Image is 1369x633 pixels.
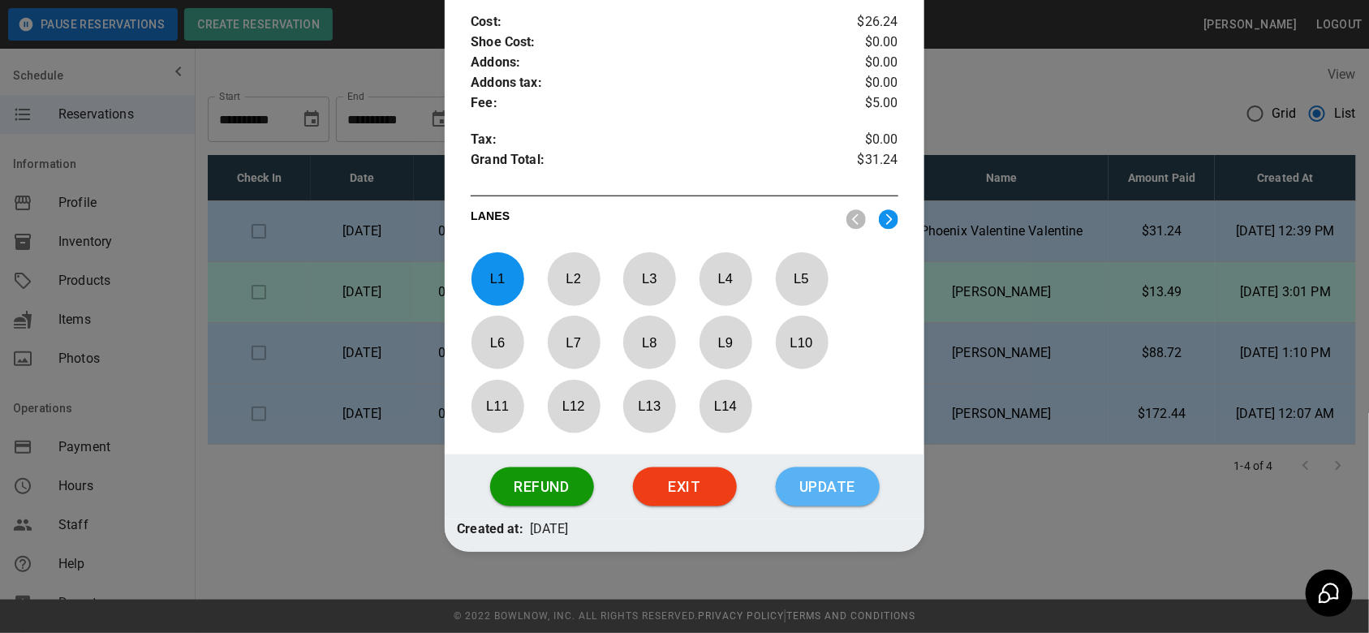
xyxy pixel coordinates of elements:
p: $0.00 [827,73,898,93]
p: L 12 [547,387,601,425]
p: $31.24 [827,150,898,174]
button: Exit [633,467,737,506]
p: L 14 [699,387,752,425]
p: Grand Total : [471,150,827,174]
p: Addons tax : [471,73,827,93]
p: L 9 [699,323,752,361]
p: $0.00 [827,32,898,53]
p: [DATE] [530,519,569,540]
p: L 2 [547,260,601,298]
img: right.svg [879,209,898,230]
p: Cost : [471,12,827,32]
p: Tax : [471,130,827,150]
p: $26.24 [827,12,898,32]
p: L 5 [775,260,829,298]
img: nav_left.svg [846,209,866,230]
p: $0.00 [827,53,898,73]
button: Update [776,467,880,506]
p: Fee : [471,93,827,114]
p: L 3 [622,260,676,298]
p: L 1 [471,260,524,298]
p: Created at: [457,519,523,540]
p: $5.00 [827,93,898,114]
p: L 13 [622,387,676,425]
p: L 11 [471,387,524,425]
p: L 4 [699,260,752,298]
p: L 6 [471,323,524,361]
button: Refund [490,467,594,506]
p: L 7 [547,323,601,361]
p: $0.00 [827,130,898,150]
p: LANES [471,208,833,230]
p: Addons : [471,53,827,73]
p: L 8 [622,323,676,361]
p: Shoe Cost : [471,32,827,53]
p: L 10 [775,323,829,361]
